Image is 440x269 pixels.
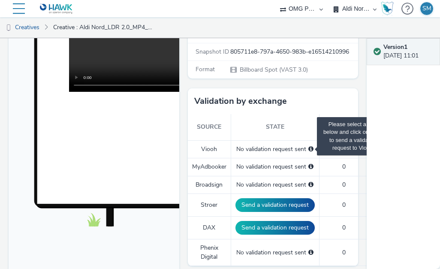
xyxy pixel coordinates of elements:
[235,198,315,212] button: Send a validation request
[308,181,313,189] div: Please select a deal below and click on Send to send a validation request to Broadsign.
[188,217,231,239] td: DAX
[188,239,231,266] td: Phenix Digital
[188,158,231,176] td: MyAdbooker
[308,248,313,257] div: Please select a deal below and click on Send to send a validation request to Phenix Digital.
[381,2,397,15] a: Hawk Academy
[235,248,315,257] div: No validation request sent
[342,224,346,232] span: 0
[49,17,159,38] a: Creative : Aldi Nord_LDR 2.0_MP4_10 sec_DCLP_010925-290925_040925#9*16_KW37
[235,221,315,235] button: Send a validation request
[40,3,73,14] img: undefined Logo
[188,114,231,140] th: Source
[196,65,215,73] span: Format
[235,145,315,154] div: No validation request sent
[342,163,346,171] span: 0
[342,181,346,189] span: 0
[188,176,231,193] td: Broadsign
[422,2,431,15] div: SM
[239,66,308,74] span: Billboard Spot (VAST 3.0)
[308,163,313,171] div: Please select a deal below and click on Send to send a validation request to MyAdbooker.
[230,48,357,56] div: 805711e8-797a-4650-983b-e16514210996
[4,24,13,32] img: dooh
[381,2,394,15] img: Hawk Academy
[196,48,229,56] span: Snapshot ID
[235,163,315,171] div: No validation request sent
[194,95,287,108] h3: Validation by exchange
[319,114,368,140] th: Validations
[383,43,407,51] strong: Version 1
[342,201,346,209] span: 0
[342,248,346,257] span: 0
[235,181,315,189] div: No validation request sent
[188,140,231,158] td: Viooh
[188,194,231,217] td: Stroer
[231,114,319,140] th: State
[383,43,433,60] div: [DATE] 11:01
[342,145,346,153] span: 0
[308,145,313,154] div: Please select a deal below and click on Send to send a validation request to Viooh.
